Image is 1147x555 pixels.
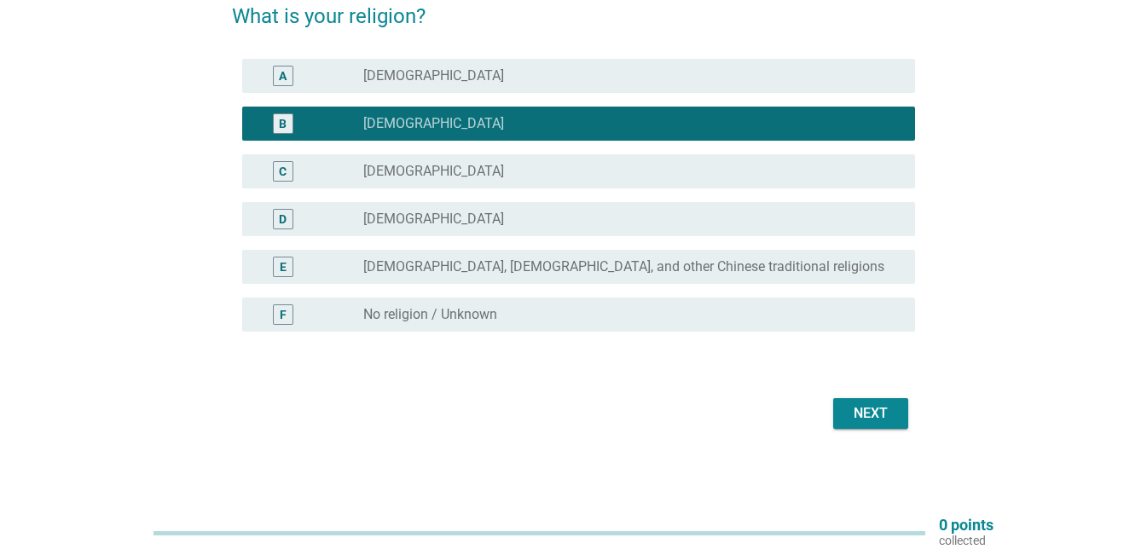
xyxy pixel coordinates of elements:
button: Next [833,398,908,429]
div: F [280,306,287,324]
label: No religion / Unknown [363,306,497,323]
div: C [279,163,287,181]
label: [DEMOGRAPHIC_DATA] [363,163,504,180]
p: collected [939,533,993,548]
label: [DEMOGRAPHIC_DATA] [363,211,504,228]
div: Next [847,403,895,424]
div: E [280,258,287,276]
label: [DEMOGRAPHIC_DATA] [363,115,504,132]
p: 0 points [939,517,993,533]
div: D [279,211,287,228]
div: B [279,115,287,133]
div: A [279,67,287,85]
label: [DEMOGRAPHIC_DATA], [DEMOGRAPHIC_DATA], and other Chinese traditional religions [363,258,884,275]
label: [DEMOGRAPHIC_DATA] [363,67,504,84]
